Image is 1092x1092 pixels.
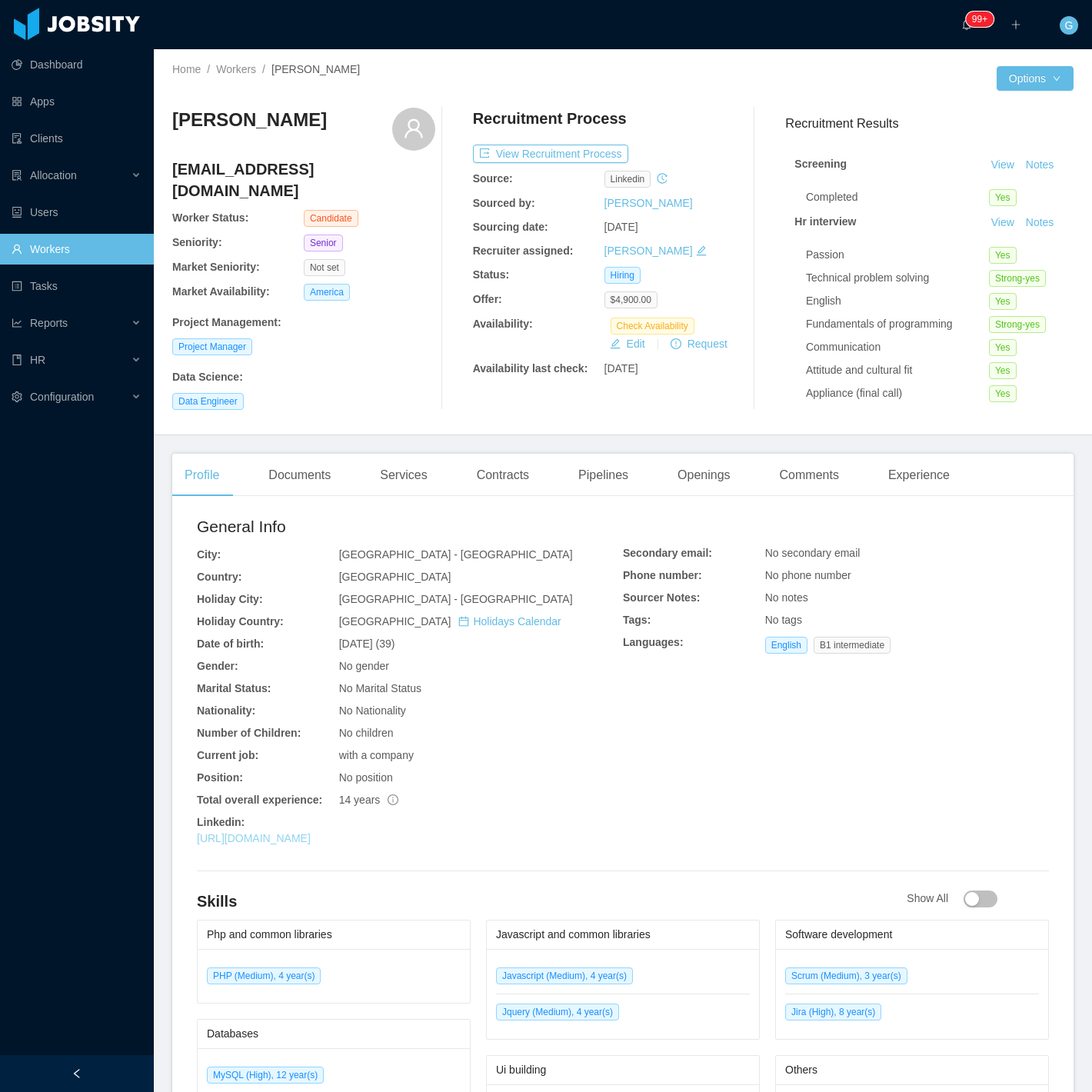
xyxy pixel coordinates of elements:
div: Profile [172,454,231,497]
b: Holiday Country: [197,615,284,628]
b: Position: [197,771,243,784]
b: Languages: [623,636,684,648]
sup: 212 [966,12,994,27]
b: Worker Status: [172,211,248,224]
i: icon: calendar [458,616,469,627]
b: Marital Status: [197,682,271,694]
span: No Nationality [339,704,406,717]
b: Secondary email: [623,547,712,559]
b: Data Science : [172,371,243,383]
span: / [262,63,265,75]
span: with a company [339,749,414,761]
b: Holiday City: [197,593,263,605]
b: Recruiter assigned: [473,245,574,257]
b: Availability last check: [473,362,588,375]
div: Passion [806,247,989,263]
a: View [986,158,1020,171]
div: Appliance (final call) [806,385,989,401]
a: icon: calendarHolidays Calendar [458,615,561,628]
div: Contracts [464,454,541,497]
b: Availability: [473,318,533,330]
b: Project Management : [172,316,281,328]
b: Status: [473,268,509,281]
button: Notes [1020,214,1060,232]
b: Country: [197,571,241,583]
b: Date of birth: [197,638,264,650]
b: Seniority: [172,236,222,248]
span: Yes [989,385,1017,402]
a: icon: robotUsers [12,197,141,228]
div: Software development [785,921,1039,949]
span: Yes [989,339,1017,356]
button: icon: exclamation-circleRequest [664,335,734,353]
span: No position [339,771,393,784]
span: 14 years [339,794,399,806]
span: [DATE] [604,362,638,375]
a: [PERSON_NAME] [604,245,693,257]
strong: Screening [794,158,847,170]
div: Technical problem solving [806,270,989,286]
span: B1 intermediate [814,637,891,654]
span: Yes [989,247,1017,264]
span: Hiring [604,267,641,284]
div: Documents [256,454,343,497]
h4: Recruitment Process [473,108,627,129]
div: Ui building [496,1056,750,1084]
span: [GEOGRAPHIC_DATA] - [GEOGRAPHIC_DATA] [339,548,573,561]
a: View [986,216,1020,228]
a: icon: appstoreApps [12,86,141,117]
span: English [765,637,807,654]
div: Experience [876,454,962,497]
div: Completed [806,189,989,205]
button: Notes [1020,156,1060,175]
span: Allocation [30,169,77,181]
a: icon: pie-chartDashboard [12,49,141,80]
b: Gender: [197,660,238,672]
span: No notes [765,591,808,604]
b: Sourcer Notes: [623,591,700,604]
a: icon: exportView Recruitment Process [473,148,628,160]
b: Phone number: [623,569,702,581]
span: No secondary email [765,547,861,559]
span: [GEOGRAPHIC_DATA] [339,571,451,583]
b: Tags: [623,614,651,626]
div: Php and common libraries [207,921,461,949]
span: Yes [989,189,1017,206]
i: icon: book [12,355,22,365]
div: Services [368,454,439,497]
span: Configuration [30,391,94,403]
span: Show All [907,892,997,904]
span: Reports [30,317,68,329]
span: No Marital Status [339,682,421,694]
span: Strong-yes [989,270,1046,287]
span: America [304,284,350,301]
div: Comments [767,454,851,497]
i: icon: solution [12,170,22,181]
h4: [EMAIL_ADDRESS][DOMAIN_NAME] [172,158,435,201]
a: icon: userWorkers [12,234,141,265]
span: Jquery (Medium), 4 year(s) [496,1004,619,1020]
span: G [1065,16,1074,35]
i: icon: user [403,118,424,139]
button: icon: editEdit [604,335,651,353]
button: Optionsicon: down [997,66,1074,91]
a: Home [172,63,201,75]
h3: [PERSON_NAME] [172,108,327,132]
div: Openings [665,454,743,497]
b: Market Seniority: [172,261,260,273]
a: icon: auditClients [12,123,141,154]
span: Project Manager [172,338,252,355]
i: icon: line-chart [12,318,22,328]
b: Market Availability: [172,285,270,298]
b: City: [197,548,221,561]
i: icon: edit [696,245,707,256]
span: Yes [989,293,1017,310]
h2: General Info [197,514,623,539]
span: Strong-yes [989,316,1046,333]
a: icon: profileTasks [12,271,141,301]
span: Jira (High), 8 year(s) [785,1004,881,1020]
span: linkedin [604,171,651,188]
span: [PERSON_NAME] [271,63,360,75]
b: Source: [473,172,513,185]
span: Not set [304,259,345,276]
